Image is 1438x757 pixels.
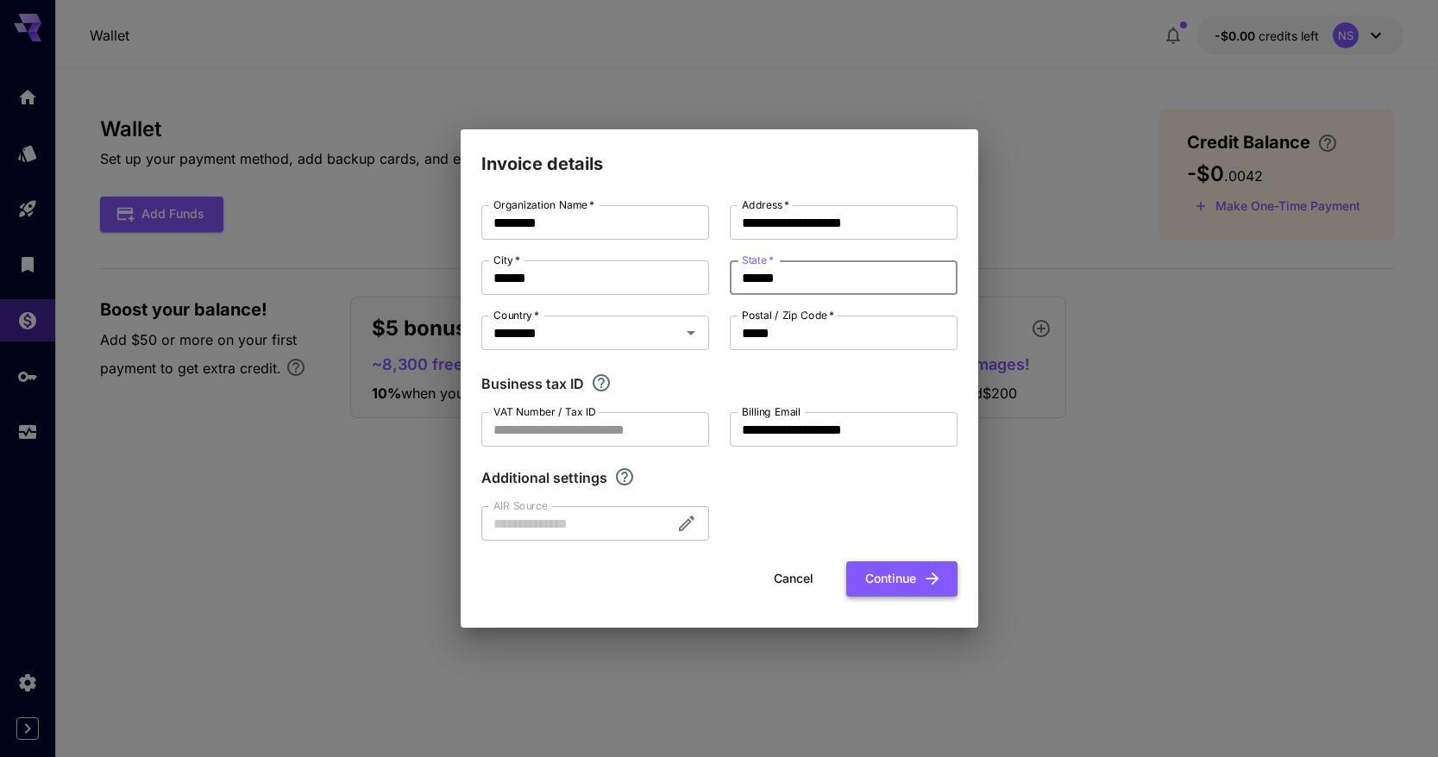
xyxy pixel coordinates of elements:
label: Country [493,308,539,322]
h2: Invoice details [461,129,978,178]
svg: Explore additional customization settings [614,466,635,487]
label: Organization Name [493,197,594,212]
label: Billing Email [742,404,801,419]
svg: If you are a business tax registrant, please enter your business tax ID here. [591,372,612,393]
label: Address [742,197,789,212]
label: Postal / Zip Code [742,308,834,322]
button: Open [679,321,703,345]
label: VAT Number / Tax ID [493,404,596,419]
p: Business tax ID [481,373,584,394]
label: State [742,253,774,267]
label: AIR Source [493,498,547,513]
label: City [493,253,520,267]
button: Continue [846,561,958,597]
p: Additional settings [481,467,607,488]
button: Cancel [755,561,832,597]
